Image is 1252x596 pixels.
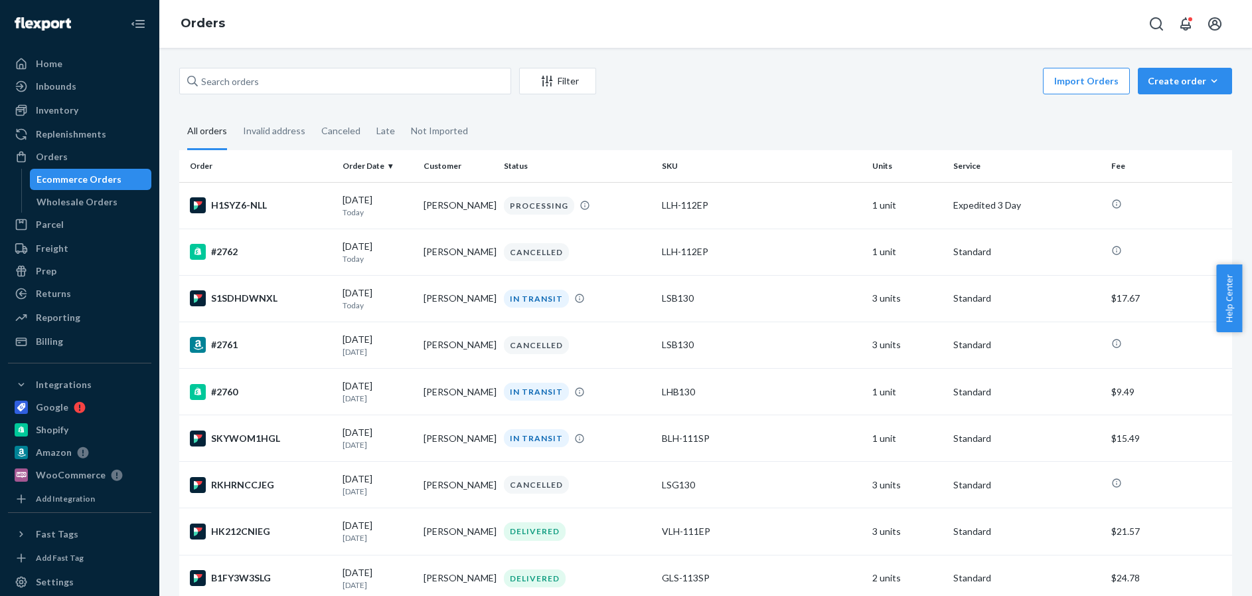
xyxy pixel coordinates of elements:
[1168,556,1239,589] iframe: Opens a widget where you can chat to one of our agents
[190,244,332,260] div: #2762
[170,5,236,43] ol: breadcrumbs
[36,493,95,504] div: Add Integration
[179,68,511,94] input: Search orders
[953,432,1101,445] p: Standard
[657,150,867,182] th: SKU
[948,150,1106,182] th: Service
[8,146,151,167] a: Orders
[190,290,332,306] div: S1SDHDWNXL
[37,173,121,186] div: Ecommerce Orders
[343,519,413,544] div: [DATE]
[8,238,151,259] a: Freight
[953,385,1101,399] p: Standard
[1138,68,1232,94] button: Create order
[36,552,84,563] div: Add Fast Tag
[190,337,332,353] div: #2761
[8,397,151,418] a: Google
[36,57,62,70] div: Home
[1106,275,1232,322] td: $17.67
[418,415,499,462] td: [PERSON_NAME]
[343,240,413,264] div: [DATE]
[36,378,92,391] div: Integrations
[662,525,862,538] div: VLH-111EP
[519,68,596,94] button: Filter
[343,300,413,311] p: Today
[662,432,862,445] div: BLH-111SP
[343,379,413,404] div: [DATE]
[499,150,657,182] th: Status
[1106,369,1232,415] td: $9.49
[343,286,413,311] div: [DATE]
[190,524,332,540] div: HK212CNIEG
[343,253,413,264] p: Today
[36,575,74,589] div: Settings
[243,114,305,148] div: Invalid address
[343,472,413,497] div: [DATE]
[36,311,80,324] div: Reporting
[1202,11,1228,37] button: Open account menu
[662,571,862,585] div: GLS-113SP
[8,260,151,282] a: Prep
[343,579,413,591] p: [DATE]
[8,331,151,352] a: Billing
[337,150,418,182] th: Order Date
[343,532,413,544] p: [DATE]
[662,478,862,492] div: LSG130
[953,199,1101,212] p: Expedited 3 Day
[1216,264,1242,332] button: Help Center
[343,439,413,450] p: [DATE]
[36,528,78,541] div: Fast Tags
[418,182,499,229] td: [PERSON_NAME]
[662,245,862,258] div: LLH-112EP
[15,17,71,31] img: Flexport logo
[36,128,106,141] div: Replenishments
[953,292,1101,305] p: Standard
[418,322,499,368] td: [PERSON_NAME]
[418,275,499,322] td: [PERSON_NAME]
[8,124,151,145] a: Replenishments
[424,160,494,171] div: Customer
[662,338,862,351] div: LSB130
[125,11,151,37] button: Close Navigation
[953,478,1101,492] p: Standard
[1106,150,1232,182] th: Fee
[953,245,1101,258] p: Standard
[1043,68,1130,94] button: Import Orders
[343,566,413,591] div: [DATE]
[36,335,63,348] div: Billing
[1148,74,1222,88] div: Create order
[662,199,862,212] div: LLH-112EP
[8,524,151,545] button: Fast Tags
[662,292,862,305] div: LSB130
[867,182,948,229] td: 1 unit
[504,290,569,308] div: IN TRANSIT
[8,550,151,566] a: Add Fast Tag
[8,571,151,593] a: Settings
[190,384,332,400] div: #2760
[190,477,332,493] div: RKHRNCCJEG
[190,431,332,447] div: SKYWOM1HGL
[504,429,569,447] div: IN TRANSIT
[1143,11,1170,37] button: Open Search Box
[36,150,68,163] div: Orders
[867,508,948,555] td: 3 units
[411,114,468,148] div: Not Imported
[343,486,413,497] p: [DATE]
[343,333,413,357] div: [DATE]
[8,374,151,395] button: Integrations
[418,508,499,555] td: [PERSON_NAME]
[418,462,499,508] td: [PERSON_NAME]
[343,393,413,404] p: [DATE]
[187,114,227,150] div: All orders
[36,218,64,231] div: Parcel
[36,80,76,93] div: Inbounds
[504,197,574,215] div: PROCESSING
[190,197,332,213] div: H1SYZ6-NLL
[36,264,56,278] div: Prep
[36,401,68,414] div: Google
[8,214,151,235] a: Parcel
[504,569,566,587] div: DELIVERED
[867,322,948,368] td: 3 units
[181,16,225,31] a: Orders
